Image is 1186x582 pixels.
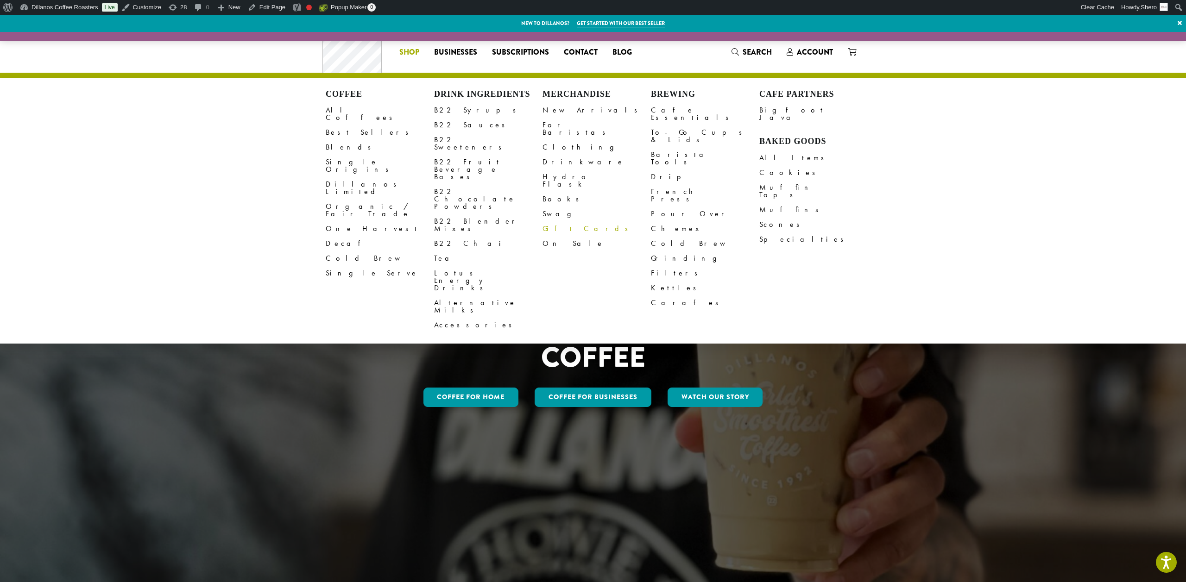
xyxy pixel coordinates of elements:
[651,125,759,147] a: To-Go Cups & Lids
[434,89,543,100] h4: Drink Ingredients
[759,150,868,165] a: All Items
[326,125,434,140] a: Best Sellers
[651,169,759,184] a: Drip
[543,103,651,118] a: New Arrivals
[651,266,759,281] a: Filters
[434,103,543,118] a: B22 Syrups
[492,47,549,58] span: Subscriptions
[326,89,434,100] h4: Coffee
[434,295,543,318] a: Alternative Milks
[564,47,598,58] span: Contact
[326,103,434,125] a: All Coffees
[797,47,833,57] span: Account
[759,202,868,217] a: Muffins
[434,118,543,132] a: B22 Sauces
[367,3,376,12] span: 0
[543,207,651,221] a: Swag
[434,266,543,295] a: Lotus Energy Drinks
[326,236,434,251] a: Decaf
[543,118,651,140] a: For Baristas
[434,318,543,332] a: Accessories
[651,207,759,221] a: Pour Over
[102,3,118,12] a: Live
[668,388,763,407] a: Watch Our Story
[434,47,477,58] span: Businesses
[434,132,543,155] a: B22 Sweeteners
[434,251,543,266] a: Tea
[651,147,759,169] a: Barista Tools
[543,155,651,169] a: Drinkware
[306,5,312,10] div: Focus keyphrase not set
[759,137,868,147] h4: Baked Goods
[651,103,759,125] a: Cafe Essentials
[743,47,772,57] span: Search
[399,47,419,58] span: Shop
[434,236,543,251] a: B22 Chai
[392,45,427,60] a: Shop
[326,221,434,236] a: One Harvest
[423,388,519,407] a: Coffee for Home
[651,236,759,251] a: Cold Brew
[1173,15,1186,31] a: ×
[326,266,434,281] a: Single Serve
[326,155,434,177] a: Single Origins
[543,192,651,207] a: Books
[1141,4,1157,11] span: Shero
[724,44,779,60] a: Search
[651,221,759,236] a: Chemex
[434,155,543,184] a: B22 Fruit Beverage Bases
[759,180,868,202] a: Muffin Tops
[759,165,868,180] a: Cookies
[543,221,651,236] a: Gift Cards
[651,251,759,266] a: Grinding
[543,140,651,155] a: Clothing
[543,89,651,100] h4: Merchandise
[326,251,434,266] a: Cold Brew
[759,232,868,247] a: Specialties
[535,388,651,407] a: Coffee For Businesses
[577,19,665,27] a: Get started with our best seller
[759,217,868,232] a: Scones
[759,89,868,100] h4: Cafe Partners
[434,184,543,214] a: B22 Chocolate Powders
[543,236,651,251] a: On Sale
[326,140,434,155] a: Blends
[326,177,434,199] a: Dillanos Limited
[651,295,759,310] a: Carafes
[651,89,759,100] h4: Brewing
[651,184,759,207] a: French Press
[651,281,759,295] a: Kettles
[543,169,651,192] a: Hydro Flask
[434,214,543,236] a: B22 Blender Mixes
[612,47,632,58] span: Blog
[759,103,868,125] a: Bigfoot Java
[326,199,434,221] a: Organic / Fair Trade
